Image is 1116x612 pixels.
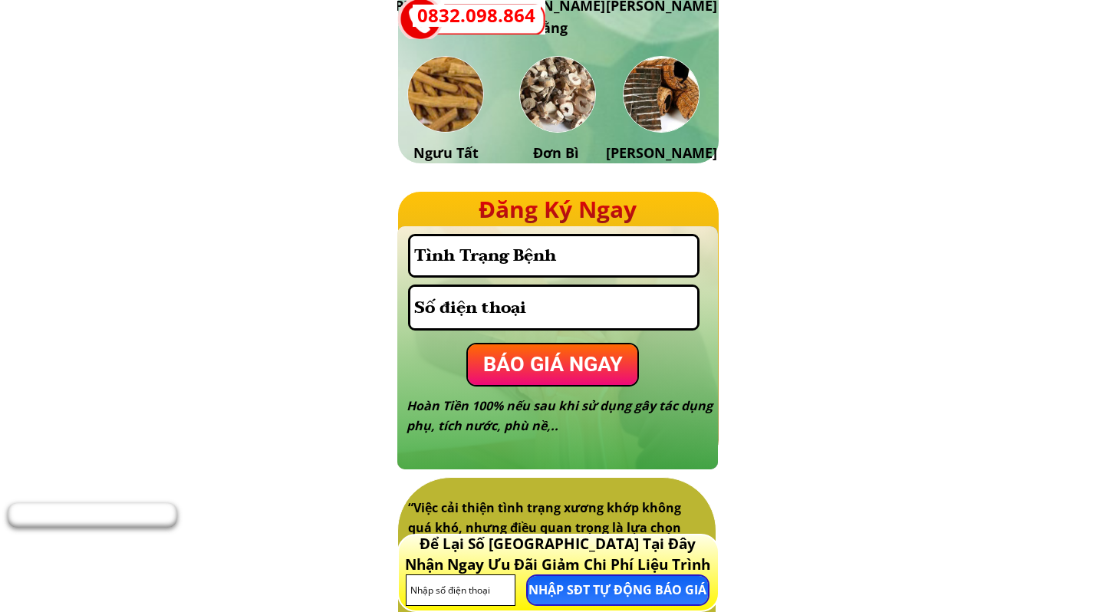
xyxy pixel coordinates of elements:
[528,576,708,604] p: NHẬP SĐT TỰ ĐỘNG BÁO GIÁ
[533,142,686,164] h3: Đơn Bì
[584,142,738,164] h3: [PERSON_NAME]
[410,287,698,328] input: Số điện thoại
[407,575,515,605] input: Nhập số điện thoại
[468,344,637,385] p: BÁO GIÁ NGAY
[407,396,719,436] div: Hoàn Tiền 100% nếu sau khi sử dụng gây tác dụng phụ, tích nước, phù nề,..
[479,191,638,228] a: Đăng Ký Ngay
[369,142,522,186] h3: Ngưu Tất
[400,534,715,574] h3: Để Lại Số [GEOGRAPHIC_DATA] Tại Đây Nhận Ngay Ưu Đãi Giảm Chi Phí Liệu Trình
[410,236,698,275] input: Tình Trạng Bệnh
[417,1,554,30] a: 0832.098.864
